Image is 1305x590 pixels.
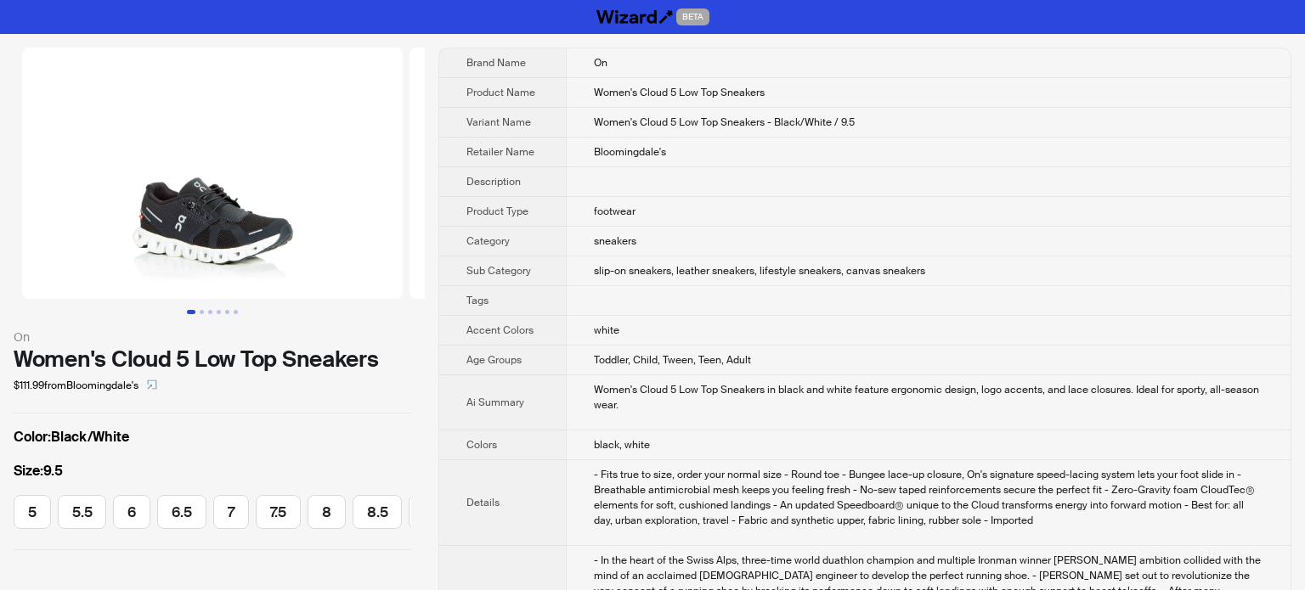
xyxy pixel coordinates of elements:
[594,353,751,367] span: Toddler, Child, Tween, Teen, Adult
[466,86,535,99] span: Product Name
[466,56,526,70] span: Brand Name
[14,328,411,346] div: On
[14,372,411,399] div: $111.99 from Bloomingdale's
[322,503,331,521] span: 8
[127,503,136,521] span: 6
[157,495,206,529] label: available
[28,503,37,521] span: 5
[594,234,636,248] span: sneakers
[594,323,619,337] span: white
[14,346,411,372] div: Women's Cloud 5 Low Top Sneakers
[172,503,192,521] span: 6.5
[367,503,388,521] span: 8.5
[594,467,1263,528] div: - Fits true to size, order your normal size - Round toe - Bungee lace-up closure, On's signature ...
[466,205,528,218] span: Product Type
[466,396,524,409] span: Ai Summary
[72,503,93,521] span: 5.5
[256,495,302,529] label: available
[217,310,221,314] button: Go to slide 4
[14,428,51,446] span: Color :
[594,86,765,99] span: Women's Cloud 5 Low Top Sneakers
[466,234,510,248] span: Category
[466,323,534,337] span: Accent Colors
[466,438,497,452] span: Colors
[409,495,446,529] label: available
[225,310,229,314] button: Go to slide 5
[466,145,534,159] span: Retailer Name
[234,310,238,314] button: Go to slide 6
[676,8,709,25] span: BETA
[58,495,107,529] label: available
[594,115,855,129] span: Women's Cloud 5 Low Top Sneakers - Black/White / 9.5
[147,379,157,390] span: select
[308,495,346,529] label: available
[466,264,531,278] span: Sub Category
[14,462,43,480] span: Size :
[113,495,150,529] label: available
[208,310,212,314] button: Go to slide 3
[466,496,500,509] span: Details
[594,438,650,452] span: black, white
[466,353,522,367] span: Age Groups
[594,145,666,159] span: Bloomingdale's
[213,495,249,529] label: available
[410,48,790,299] img: Women's Cloud 5 Low Top Sneakers Women's Cloud 5 Low Top Sneakers - Black/White / 9.5 image 2
[14,461,411,481] label: 9.5
[466,294,489,307] span: Tags
[187,310,195,314] button: Go to slide 1
[594,56,607,70] span: On
[466,175,521,188] span: Description
[466,115,531,129] span: Variant Name
[228,503,234,521] span: 7
[353,495,403,529] label: available
[200,310,204,314] button: Go to slide 2
[14,495,51,529] label: available
[270,503,287,521] span: 7.5
[594,205,636,218] span: footwear
[594,382,1263,413] div: Women's Cloud 5 Low Top Sneakers in black and white feature ergonomic design, logo accents, and l...
[22,48,403,299] img: Women's Cloud 5 Low Top Sneakers Women's Cloud 5 Low Top Sneakers - Black/White / 9.5 image 1
[594,264,925,278] span: slip-on sneakers, leather sneakers, lifestyle sneakers, canvas sneakers
[14,427,411,447] label: Black/White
